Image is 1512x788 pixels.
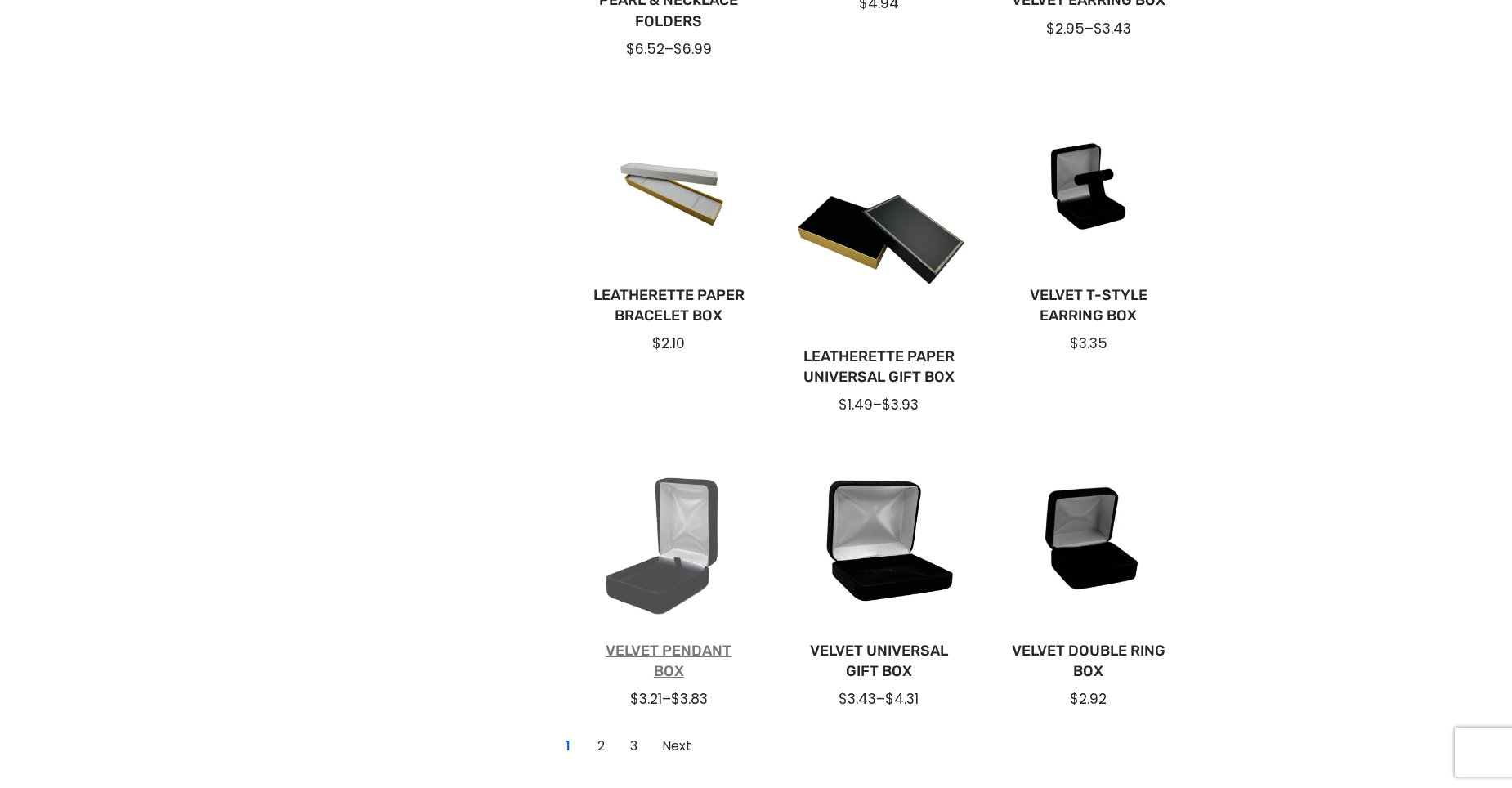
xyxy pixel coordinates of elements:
[588,733,614,759] a: Go to Page 2
[626,39,664,59] span: $6.52
[590,39,748,59] div: –
[1046,19,1085,38] span: $2.95
[673,39,712,59] span: $6.99
[1009,19,1167,38] div: –
[590,285,748,326] a: Leatherette Paper Bracelet Box
[1009,641,1167,682] a: Velvet Double Ring Box
[800,347,958,387] a: Leatherette Paper Universal Gift Box
[839,689,876,709] span: $3.43
[800,689,958,709] div: –
[590,641,748,682] a: Velvet Pendant Box
[552,730,704,763] nav: Page navigation
[590,334,748,353] div: $2.10
[839,395,873,414] span: $1.49
[882,395,919,414] span: $3.93
[630,689,662,709] span: $3.21
[1009,285,1167,326] a: Velvet T-Style Earring Box
[1094,19,1131,38] span: $3.43
[555,733,581,759] a: Current Page, Page 1
[590,689,748,709] div: –
[671,689,708,709] span: $3.83
[800,641,958,682] a: Velvet Universal Gift Box
[620,733,646,759] a: Go to Page 3
[885,689,919,709] span: $4.31
[653,733,700,759] a: Go to Page 2
[1009,334,1167,353] div: $3.35
[1009,689,1167,709] div: $2.92
[800,395,958,414] div: –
